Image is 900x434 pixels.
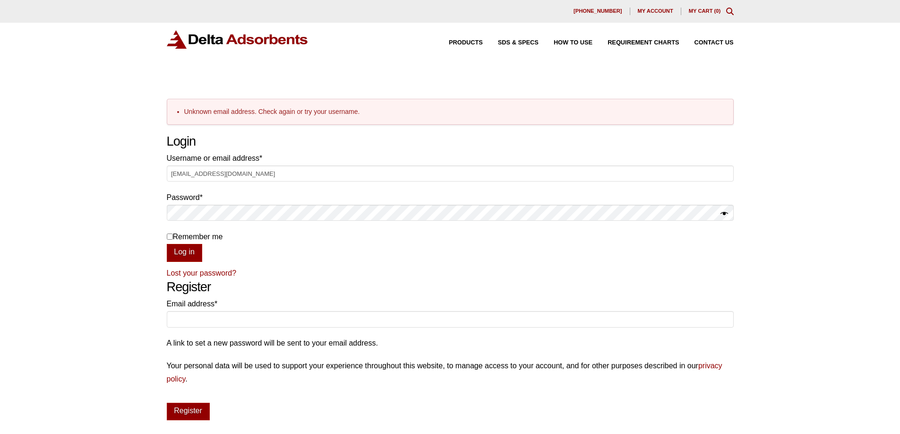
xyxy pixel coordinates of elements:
a: Requirement Charts [592,40,679,46]
li: Unknown email address. Check again or try your username. [184,107,726,117]
a: [PHONE_NUMBER] [566,8,630,15]
a: My Cart (0) [689,8,721,14]
a: Lost your password? [167,269,237,277]
label: Username or email address [167,152,734,165]
span: Contact Us [694,40,734,46]
img: Delta Adsorbents [167,30,309,49]
a: Contact Us [679,40,734,46]
a: How to Use [539,40,592,46]
button: Show password [720,208,728,221]
h2: Login [167,134,734,149]
h2: Register [167,279,734,295]
button: Register [167,403,210,421]
div: Toggle Modal Content [726,8,734,15]
a: Products [434,40,483,46]
span: Remember me [173,233,223,241]
p: A link to set a new password will be sent to your email address. [167,337,734,349]
span: Requirement Charts [608,40,679,46]
span: Products [449,40,483,46]
span: [PHONE_NUMBER] [574,9,622,14]
a: My account [630,8,681,15]
span: SDS & SPECS [498,40,539,46]
span: 0 [716,8,719,14]
span: My account [638,9,673,14]
a: privacy policy [167,362,722,382]
label: Email address [167,297,734,310]
a: SDS & SPECS [483,40,539,46]
p: Your personal data will be used to support your experience throughout this website, to manage acc... [167,359,734,385]
input: Remember me [167,234,173,240]
button: Log in [167,244,202,262]
span: How to Use [554,40,592,46]
label: Password [167,191,734,204]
